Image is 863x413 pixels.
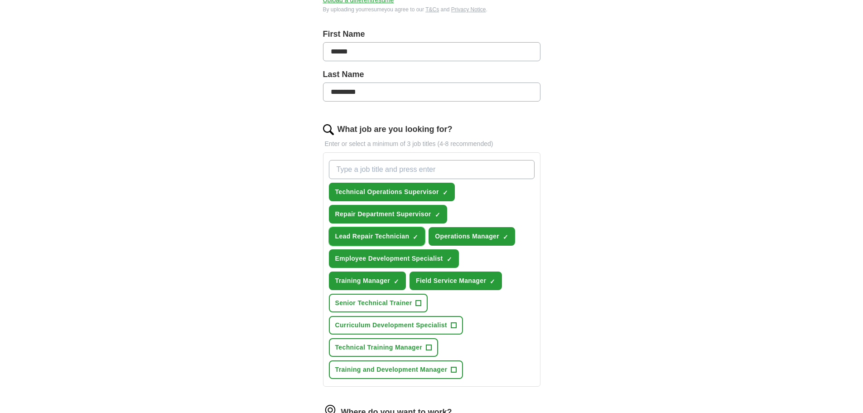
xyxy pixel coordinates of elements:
button: Training Manager✓ [329,272,406,290]
span: ✓ [443,189,448,196]
span: Training and Development Manager [335,365,448,374]
span: Senior Technical Trainer [335,298,412,308]
button: Employee Development Specialist✓ [329,249,459,268]
span: ✓ [435,211,440,219]
span: ✓ [490,278,495,285]
button: Field Service Manager✓ [410,272,502,290]
span: Technical Operations Supervisor [335,187,439,197]
div: By uploading your resume you agree to our and . [323,5,540,14]
span: Employee Development Specialist [335,254,443,263]
span: Technical Training Manager [335,343,422,352]
span: Training Manager [335,276,391,286]
label: Last Name [323,68,540,81]
p: Enter or select a minimum of 3 job titles (4-8 recommended) [323,139,540,149]
input: Type a job title and press enter [329,160,535,179]
span: ✓ [394,278,399,285]
span: Curriculum Development Specialist [335,321,447,330]
span: Field Service Manager [416,276,486,286]
button: Repair Department Supervisor✓ [329,205,447,224]
img: search.png [323,124,334,135]
button: Curriculum Development Specialist [329,316,463,335]
a: Privacy Notice [451,6,486,13]
span: Lead Repair Technician [335,232,410,241]
span: Operations Manager [435,232,499,241]
a: T&Cs [425,6,439,13]
span: ✓ [413,233,418,241]
label: First Name [323,28,540,40]
button: Technical Training Manager [329,338,438,357]
span: ✓ [503,233,508,241]
label: What job are you looking for? [337,123,453,136]
button: Training and Development Manager [329,360,463,379]
button: Lead Repair Technician✓ [329,227,425,246]
span: Repair Department Supervisor [335,209,431,219]
button: Operations Manager✓ [429,227,515,246]
button: Technical Operations Supervisor✓ [329,183,455,201]
span: ✓ [447,256,452,263]
button: Senior Technical Trainer [329,294,428,312]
